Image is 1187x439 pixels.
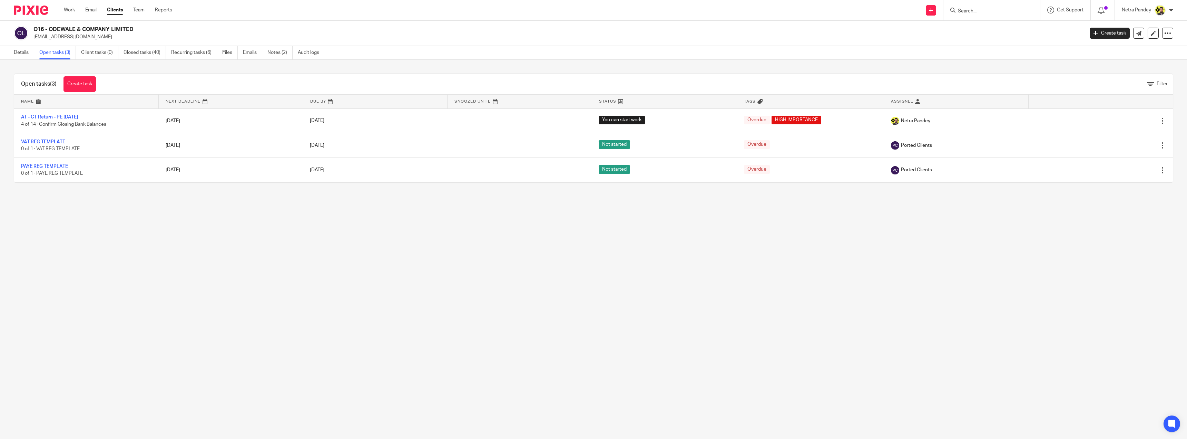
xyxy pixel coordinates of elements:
[14,26,28,40] img: svg%3E
[310,143,324,148] span: [DATE]
[599,165,630,174] span: Not started
[21,146,80,151] span: 0 of 1 · VAT REG TEMPLATE
[599,99,616,103] span: Status
[63,76,96,92] a: Create task
[159,133,303,158] td: [DATE]
[1155,5,1166,16] img: Netra-New-Starbridge-Yellow.jpg
[310,118,324,123] span: [DATE]
[21,164,68,169] a: PAYE REG TEMPLATE
[39,46,76,59] a: Open tasks (3)
[310,168,324,172] span: [DATE]
[14,46,34,59] a: Details
[50,81,57,87] span: (3)
[1122,7,1151,13] p: Netra Pandey
[85,7,97,13] a: Email
[107,7,123,13] a: Clients
[744,99,756,103] span: Tags
[133,7,145,13] a: Team
[21,80,57,88] h1: Open tasks
[744,116,770,124] span: Overdue
[267,46,293,59] a: Notes (2)
[21,171,83,176] span: 0 of 1 · PAYE REG TEMPLATE
[1157,82,1168,86] span: Filter
[454,99,491,103] span: Snoozed Until
[957,8,1019,15] input: Search
[124,46,166,59] a: Closed tasks (40)
[599,116,645,124] span: You can start work
[21,115,78,120] a: AT - CT Return - PE [DATE]
[891,117,899,125] img: Netra-New-Starbridge-Yellow.jpg
[599,140,630,149] span: Not started
[901,117,930,124] span: Netra Pandey
[171,46,217,59] a: Recurring tasks (6)
[21,140,65,144] a: VAT REG TEMPLATE
[33,34,1079,40] p: [EMAIL_ADDRESS][DOMAIN_NAME]
[81,46,118,59] a: Client tasks (0)
[298,46,324,59] a: Audit logs
[891,166,899,174] img: svg%3E
[901,166,932,173] span: Ported Clients
[159,108,303,133] td: [DATE]
[14,6,48,15] img: Pixie
[744,140,770,149] span: Overdue
[891,141,899,150] img: svg%3E
[64,7,75,13] a: Work
[744,165,770,174] span: Overdue
[1090,28,1130,39] a: Create task
[243,46,262,59] a: Emails
[155,7,172,13] a: Reports
[33,26,870,33] h2: O16 - ODEWALE & COMPANY LIMITED
[901,142,932,149] span: Ported Clients
[159,158,303,182] td: [DATE]
[1057,8,1083,12] span: Get Support
[222,46,238,59] a: Files
[21,122,106,127] span: 4 of 14 · Confirm Closing Bank Balances
[772,116,821,124] span: HIGH IMPORTANCE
